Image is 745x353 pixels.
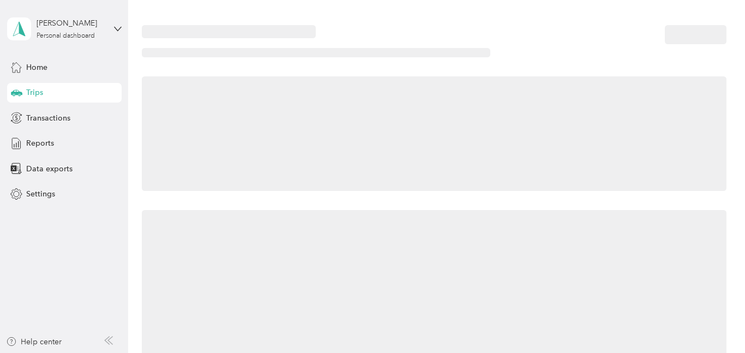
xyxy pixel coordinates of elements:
[26,87,43,98] span: Trips
[26,188,55,200] span: Settings
[26,112,70,124] span: Transactions
[37,33,95,39] div: Personal dashboard
[6,336,62,348] button: Help center
[26,163,73,175] span: Data exports
[37,17,105,29] div: [PERSON_NAME]
[26,62,47,73] span: Home
[26,137,54,149] span: Reports
[684,292,745,353] iframe: Everlance-gr Chat Button Frame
